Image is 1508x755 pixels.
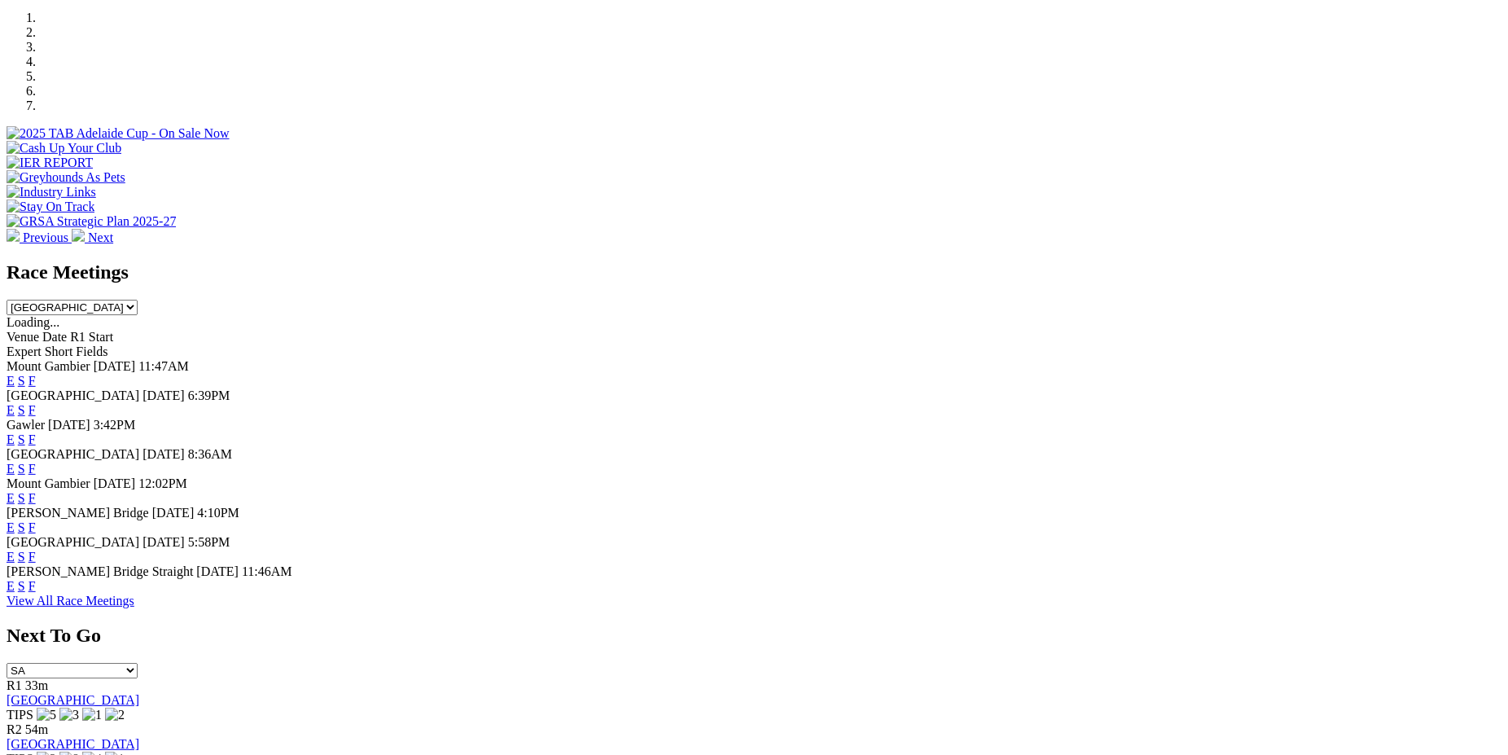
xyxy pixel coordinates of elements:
[7,476,90,490] span: Mount Gambier
[7,141,121,156] img: Cash Up Your Club
[94,476,136,490] span: [DATE]
[18,403,25,417] a: S
[28,462,36,476] a: F
[7,625,1501,647] h2: Next To Go
[59,708,79,722] img: 3
[76,345,107,358] span: Fields
[142,388,185,402] span: [DATE]
[70,330,113,344] span: R1 Start
[28,491,36,505] a: F
[7,722,22,736] span: R2
[7,418,45,432] span: Gawler
[25,722,48,736] span: 54m
[7,579,15,593] a: E
[7,535,139,549] span: [GEOGRAPHIC_DATA]
[7,170,125,185] img: Greyhounds As Pets
[7,447,139,461] span: [GEOGRAPHIC_DATA]
[7,462,15,476] a: E
[18,491,25,505] a: S
[7,403,15,417] a: E
[7,491,15,505] a: E
[28,432,36,446] a: F
[25,678,48,692] span: 33m
[23,230,68,244] span: Previous
[28,579,36,593] a: F
[45,345,73,358] span: Short
[48,418,90,432] span: [DATE]
[7,678,22,692] span: R1
[242,564,292,578] span: 11:46AM
[18,432,25,446] a: S
[7,315,59,329] span: Loading...
[152,506,195,520] span: [DATE]
[188,388,230,402] span: 6:39PM
[7,185,96,200] img: Industry Links
[7,359,90,373] span: Mount Gambier
[7,693,139,707] a: [GEOGRAPHIC_DATA]
[7,374,15,388] a: E
[7,126,230,141] img: 2025 TAB Adelaide Cup - On Sale Now
[7,156,93,170] img: IER REPORT
[7,520,15,534] a: E
[7,330,39,344] span: Venue
[28,550,36,564] a: F
[94,359,136,373] span: [DATE]
[7,200,94,214] img: Stay On Track
[188,535,230,549] span: 5:58PM
[42,330,67,344] span: Date
[138,359,189,373] span: 11:47AM
[37,708,56,722] img: 5
[18,520,25,534] a: S
[7,432,15,446] a: E
[7,345,42,358] span: Expert
[142,447,185,461] span: [DATE]
[18,462,25,476] a: S
[18,374,25,388] a: S
[72,230,113,244] a: Next
[188,447,232,461] span: 8:36AM
[7,261,1501,283] h2: Race Meetings
[82,708,102,722] img: 1
[105,708,125,722] img: 2
[7,214,176,229] img: GRSA Strategic Plan 2025-27
[7,564,193,578] span: [PERSON_NAME] Bridge Straight
[28,374,36,388] a: F
[88,230,113,244] span: Next
[28,403,36,417] a: F
[94,418,136,432] span: 3:42PM
[18,550,25,564] a: S
[7,506,149,520] span: [PERSON_NAME] Bridge
[7,230,72,244] a: Previous
[7,550,15,564] a: E
[138,476,187,490] span: 12:02PM
[7,594,134,608] a: View All Race Meetings
[18,579,25,593] a: S
[196,564,239,578] span: [DATE]
[7,737,139,751] a: [GEOGRAPHIC_DATA]
[7,388,139,402] span: [GEOGRAPHIC_DATA]
[7,708,33,722] span: TIPS
[142,535,185,549] span: [DATE]
[197,506,239,520] span: 4:10PM
[72,229,85,242] img: chevron-right-pager-white.svg
[28,520,36,534] a: F
[7,229,20,242] img: chevron-left-pager-white.svg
